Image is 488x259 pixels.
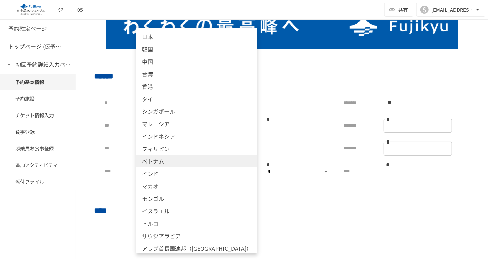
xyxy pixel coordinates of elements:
[136,205,257,217] li: イスラエル
[136,80,257,93] li: 香港
[136,192,257,205] li: モンゴル
[136,93,257,105] li: タイ
[136,130,257,142] li: インドネシア
[136,118,257,130] li: マレーシア
[136,217,257,230] li: トルコ
[136,180,257,192] li: マカオ
[136,68,257,80] li: 台湾
[136,55,257,68] li: 中国
[136,155,257,167] li: ベトナム
[136,30,257,43] li: 日本
[136,105,257,118] li: シンガポール
[136,167,257,180] li: インド
[136,242,257,255] li: アラブ首長国連邦（[GEOGRAPHIC_DATA]）
[136,230,257,242] li: サウジアラビア
[136,43,257,55] li: 韓国
[136,142,257,155] li: フィリピン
